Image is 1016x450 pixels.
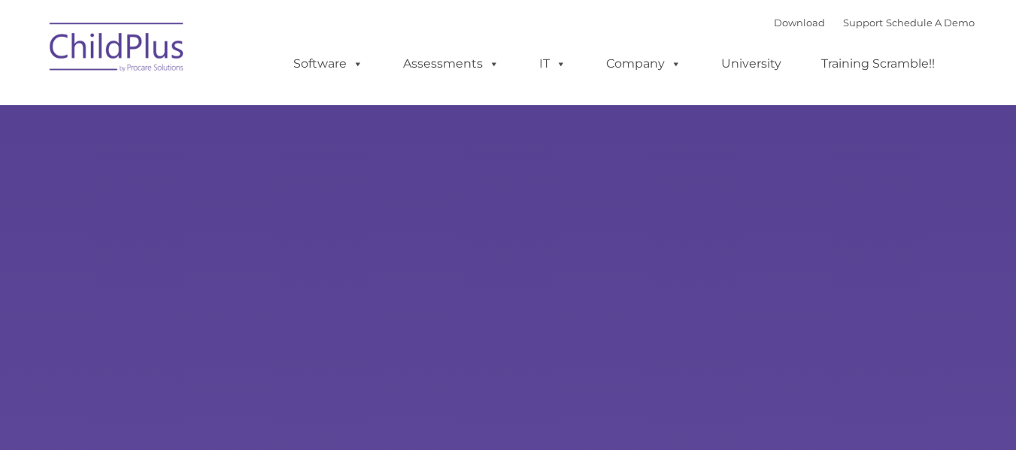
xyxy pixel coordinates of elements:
[886,17,975,29] a: Schedule A Demo
[524,49,581,79] a: IT
[774,17,825,29] a: Download
[806,49,950,79] a: Training Scramble!!
[591,49,696,79] a: Company
[843,17,883,29] a: Support
[774,17,975,29] font: |
[278,49,378,79] a: Software
[706,49,796,79] a: University
[42,12,193,87] img: ChildPlus by Procare Solutions
[388,49,514,79] a: Assessments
